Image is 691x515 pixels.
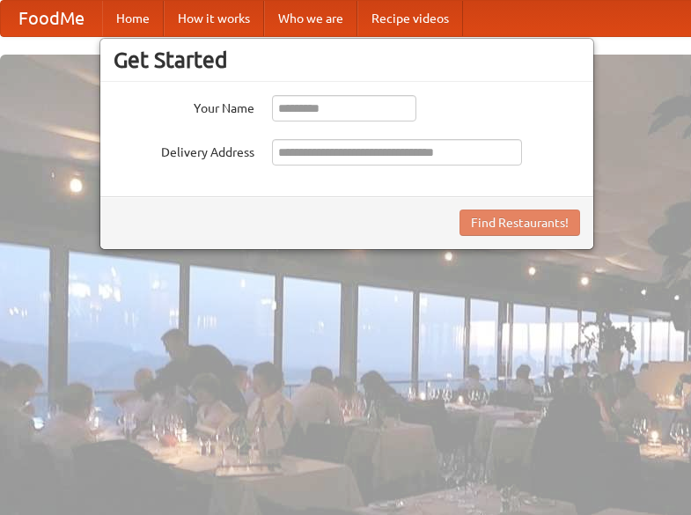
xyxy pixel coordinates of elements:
[164,1,264,36] a: How it works
[114,95,254,117] label: Your Name
[264,1,357,36] a: Who we are
[114,47,580,73] h3: Get Started
[357,1,463,36] a: Recipe videos
[114,139,254,161] label: Delivery Address
[102,1,164,36] a: Home
[459,210,580,236] button: Find Restaurants!
[1,1,102,36] a: FoodMe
